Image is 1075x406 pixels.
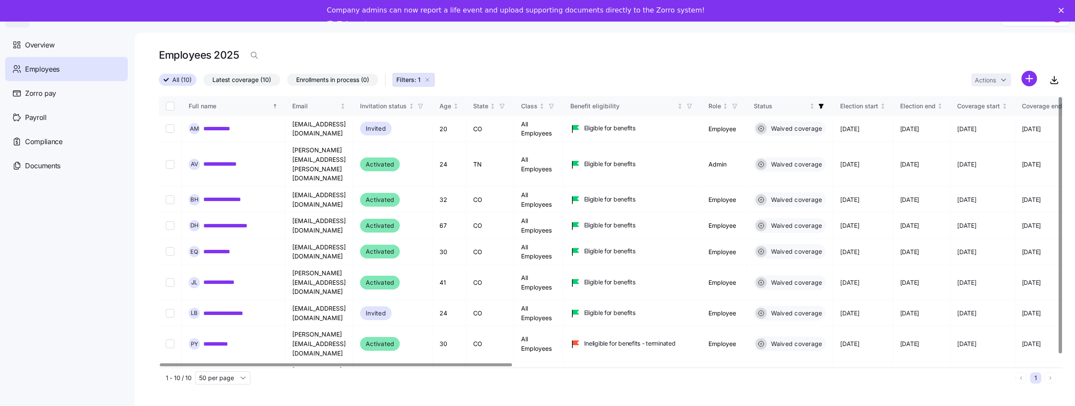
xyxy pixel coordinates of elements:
[1022,125,1041,133] span: [DATE]
[166,221,174,230] input: Select record 4
[191,310,198,316] span: L B
[514,116,563,142] td: All Employees
[190,223,199,228] span: D H
[25,40,54,50] span: Overview
[433,142,466,187] td: 24
[900,160,919,169] span: [DATE]
[900,278,919,287] span: [DATE]
[466,300,514,326] td: CO
[514,362,563,397] td: All Employees
[584,339,676,348] span: Ineligible for benefits - terminated
[166,374,192,382] span: 1 - 10 / 10
[191,280,197,285] span: J L
[1045,372,1056,384] button: Next page
[584,308,636,317] span: Eligible for benefits
[840,195,859,204] span: [DATE]
[809,103,815,109] div: Not sorted
[433,213,466,239] td: 67
[584,124,636,132] span: Eligible for benefits
[212,74,271,85] span: Latest coverage (10)
[190,126,199,132] span: A M
[466,116,514,142] td: CO
[900,101,936,111] div: Election end
[768,340,822,348] span: Waived coverage
[570,101,676,111] div: Benefit eligibility
[433,362,466,397] td: 32
[191,341,198,347] span: P Y
[466,326,514,362] td: CO
[539,103,545,109] div: Not sorted
[285,362,353,397] td: [PERSON_NAME][EMAIL_ADDRESS][DOMAIN_NAME]
[514,239,563,265] td: All Employees
[840,125,859,133] span: [DATE]
[5,105,128,129] a: Payroll
[768,124,822,133] span: Waived coverage
[702,187,747,213] td: Employee
[514,142,563,187] td: All Employees
[900,221,919,230] span: [DATE]
[191,161,198,167] span: A V
[190,249,198,255] span: E Q
[900,309,919,318] span: [DATE]
[172,74,192,85] span: All (10)
[1021,71,1037,86] svg: add icon
[1022,101,1062,111] div: Coverage end
[353,96,433,116] th: Invitation statusNot sorted
[950,96,1015,116] th: Coverage startNot sorted
[408,103,414,109] div: Not sorted
[433,116,466,142] td: 20
[768,195,822,204] span: Waived coverage
[957,221,976,230] span: [DATE]
[900,340,919,348] span: [DATE]
[189,101,271,111] div: Full name
[159,48,239,62] h1: Employees 2025
[433,187,466,213] td: 32
[5,81,128,105] a: Zorro pay
[5,154,128,178] a: Documents
[702,116,747,142] td: Employee
[5,33,128,57] a: Overview
[366,277,394,288] span: Activated
[25,112,47,123] span: Payroll
[957,195,976,204] span: [DATE]
[25,161,60,171] span: Documents
[900,195,919,204] span: [DATE]
[366,123,386,134] span: Invited
[768,278,822,287] span: Waived coverage
[25,136,63,147] span: Compliance
[466,142,514,187] td: TN
[285,239,353,265] td: [EMAIL_ADDRESS][DOMAIN_NAME]
[166,278,174,287] input: Select record 6
[1022,248,1041,256] span: [DATE]
[396,76,421,84] span: Filters: 1
[166,309,174,318] input: Select record 7
[327,6,705,15] div: Company admins can now report a life event and upload supporting documents directly to the Zorro ...
[563,96,702,116] th: Benefit eligibilityNot sorted
[957,101,1000,111] div: Coverage start
[466,187,514,213] td: CO
[466,96,514,116] th: StateNot sorted
[166,102,174,110] input: Select all records
[840,101,878,111] div: Election start
[514,326,563,362] td: All Employees
[521,101,537,111] div: Class
[1022,340,1041,348] span: [DATE]
[971,73,1011,86] button: Actions
[190,197,199,202] span: B H
[1059,8,1067,13] div: Close
[957,340,976,348] span: [DATE]
[285,187,353,213] td: [EMAIL_ADDRESS][DOMAIN_NAME]
[1015,372,1027,384] button: Previous page
[285,96,353,116] th: EmailNot sorted
[25,88,56,99] span: Zorro pay
[840,278,859,287] span: [DATE]
[1022,278,1041,287] span: [DATE]
[584,247,636,255] span: Eligible for benefits
[957,248,976,256] span: [DATE]
[439,101,451,111] div: Age
[840,309,859,318] span: [DATE]
[584,278,636,286] span: Eligible for benefits
[366,246,394,257] span: Activated
[702,239,747,265] td: Employee
[514,187,563,213] td: All Employees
